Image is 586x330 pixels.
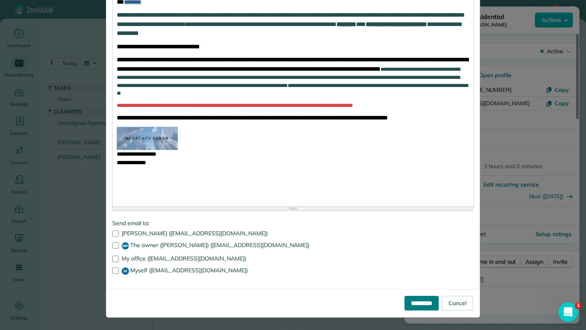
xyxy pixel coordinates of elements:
div: Resize [113,207,473,211]
span: M [122,267,129,275]
label: My office ([EMAIL_ADDRESS][DOMAIN_NAME]) [112,256,474,261]
label: The owner ([PERSON_NAME]) ([EMAIL_ADDRESS][DOMAIN_NAME]) [112,242,474,250]
span: MH [122,242,129,250]
label: [PERSON_NAME] ([EMAIL_ADDRESS][DOMAIN_NAME]) [112,230,474,236]
a: Cancel [442,296,473,310]
iframe: Intercom live chat [558,302,578,322]
label: Send email to: [112,219,474,227]
label: Myself ([EMAIL_ADDRESS][DOMAIN_NAME]) [112,267,474,275]
span: 1 [575,302,582,309]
